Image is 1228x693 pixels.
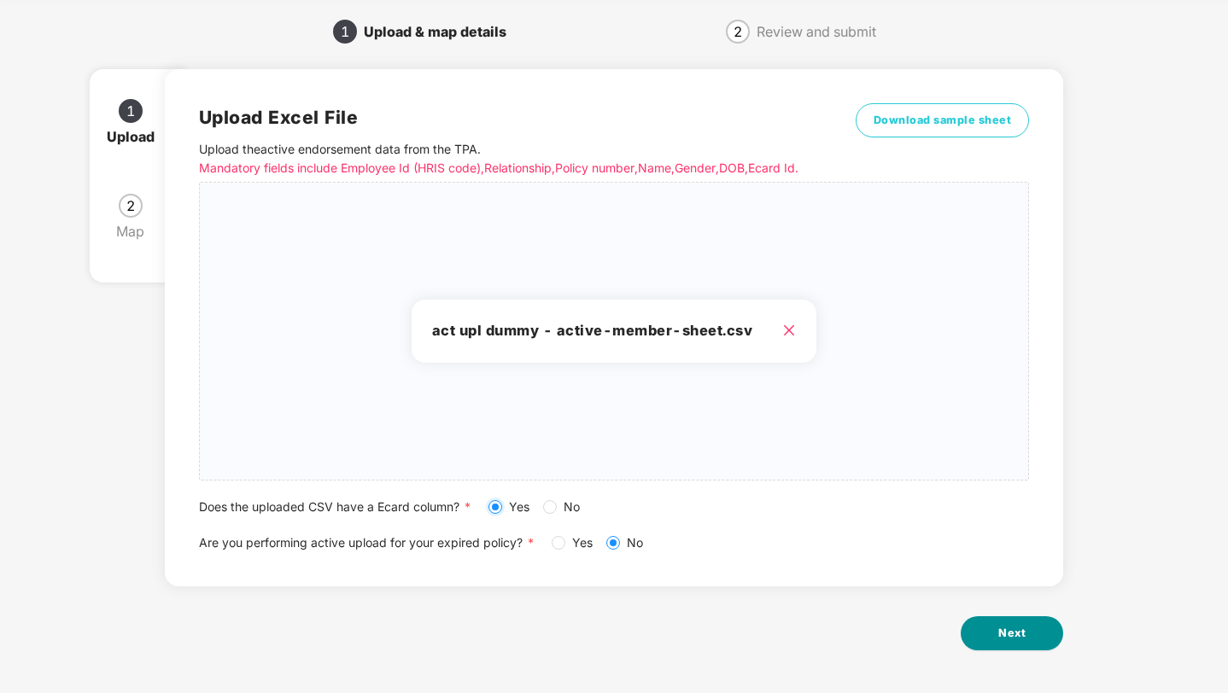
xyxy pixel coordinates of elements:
[364,18,520,45] div: Upload & map details
[116,218,158,245] div: Map
[126,104,135,118] span: 1
[107,123,168,150] div: Upload
[199,159,822,178] p: Mandatory fields include Employee Id (HRIS code), Relationship, Policy number, Name, Gender, DOB,...
[200,183,1029,480] span: act upl dummy - active-member-sheet.csv close
[734,25,742,38] span: 2
[620,533,650,552] span: No
[565,533,599,552] span: Yes
[856,103,1030,137] button: Download sample sheet
[874,112,1012,129] span: Download sample sheet
[199,140,822,178] p: Upload the active endorsement data from the TPA .
[502,498,536,516] span: Yes
[341,25,349,38] span: 1
[199,103,822,131] h2: Upload Excel File
[557,498,587,516] span: No
[998,625,1026,642] span: Next
[199,533,1030,552] div: Are you performing active upload for your expired policy?
[757,18,876,45] div: Review and submit
[199,498,1030,516] div: Does the uploaded CSV have a Ecard column?
[432,320,796,342] h3: act upl dummy - active-member-sheet.csv
[126,199,135,213] span: 2
[961,616,1063,650] button: Next
[782,323,796,337] span: close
